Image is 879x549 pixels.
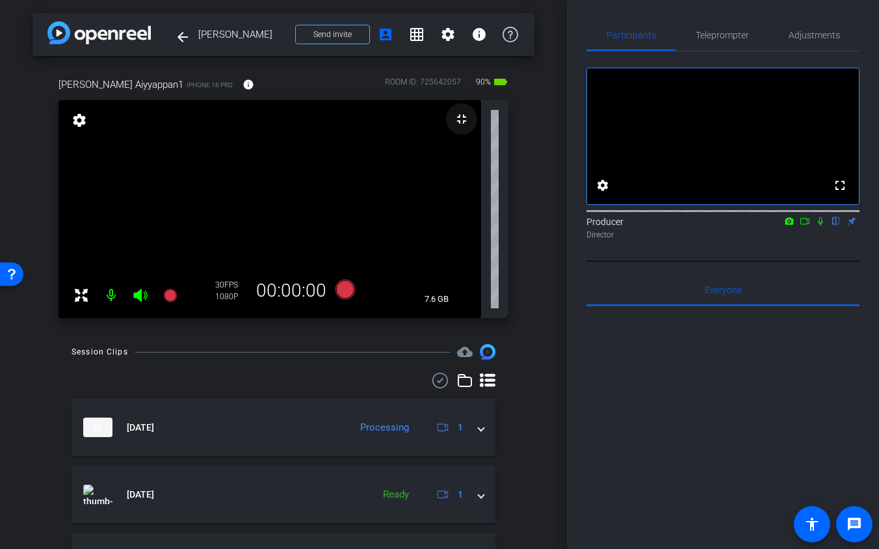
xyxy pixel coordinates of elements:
[215,291,248,302] div: 1080P
[72,345,128,358] div: Session Clips
[420,291,453,307] span: 7.6 GB
[376,487,415,502] div: Ready
[586,229,859,241] div: Director
[72,399,495,456] mat-expansion-panel-header: thumb-nail[DATE]Processing1
[187,80,233,90] span: iPhone 16 Pro
[458,421,463,435] span: 1
[457,344,473,360] span: Destinations for your clips
[224,280,238,289] span: FPS
[586,215,859,241] div: Producer
[474,72,493,92] span: 90%
[243,79,254,90] mat-icon: info
[457,344,473,360] mat-icon: cloud_upload
[440,27,456,42] mat-icon: settings
[354,420,415,435] div: Processing
[458,488,463,502] span: 1
[127,421,154,435] span: [DATE]
[313,29,352,40] span: Send invite
[409,27,425,42] mat-icon: grid_on
[248,280,335,302] div: 00:00:00
[59,77,183,92] span: [PERSON_NAME] Aiyyappan1
[175,29,190,45] mat-icon: arrow_back
[696,31,749,40] span: Teleprompter
[378,27,393,42] mat-icon: account_box
[828,215,844,226] mat-icon: flip
[789,31,840,40] span: Adjustments
[493,74,508,90] mat-icon: battery_std
[705,286,742,295] span: Everyone
[607,31,656,40] span: Participants
[804,516,820,532] mat-icon: accessibility
[832,178,848,193] mat-icon: fullscreen
[127,488,154,502] span: [DATE]
[454,111,469,127] mat-icon: fullscreen_exit
[595,178,610,193] mat-icon: settings
[70,113,88,128] mat-icon: settings
[198,21,287,47] span: [PERSON_NAME]
[215,280,248,290] div: 30
[47,21,151,44] img: app-logo
[72,466,495,523] mat-expansion-panel-header: thumb-nail[DATE]Ready1
[471,27,487,42] mat-icon: info
[83,418,112,437] img: thumb-nail
[385,76,461,95] div: ROOM ID: 725642057
[295,25,370,44] button: Send invite
[83,485,112,504] img: thumb-nail
[846,516,862,532] mat-icon: message
[480,344,495,360] img: Session clips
